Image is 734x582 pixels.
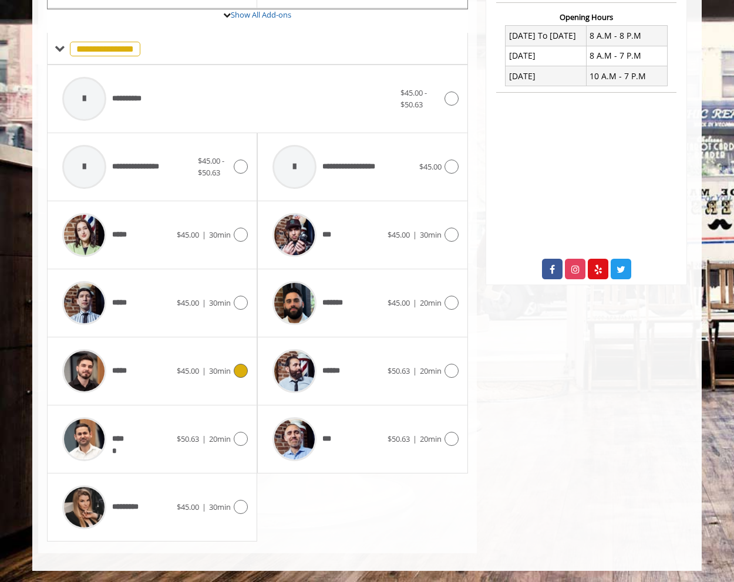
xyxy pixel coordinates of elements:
span: | [413,297,417,308]
span: 30min [420,229,442,240]
span: | [413,366,417,376]
span: 30min [209,502,231,512]
span: | [202,229,206,240]
span: | [413,229,417,240]
td: [DATE] [506,66,587,86]
span: $50.63 [388,434,410,444]
span: 20min [420,434,442,444]
span: | [413,434,417,444]
span: $45.00 [419,161,442,172]
span: $50.63 [388,366,410,376]
span: | [202,366,206,376]
span: 30min [209,366,231,376]
h3: Opening Hours [496,13,676,21]
td: 8 A.M - 8 P.M [586,26,667,46]
span: $45.00 [177,297,199,308]
span: $45.00 [177,229,199,240]
td: 8 A.M - 7 P.M [586,46,667,66]
span: 20min [420,366,442,376]
span: 20min [209,434,231,444]
span: 30min [209,297,231,308]
span: 20min [420,297,442,308]
td: [DATE] [506,46,587,66]
span: $45.00 - $50.63 [400,87,427,110]
span: $50.63 [177,434,199,444]
a: Show All Add-ons [231,9,291,20]
td: [DATE] To [DATE] [506,26,587,46]
span: | [202,434,206,444]
span: $45.00 [177,502,199,512]
span: 30min [209,229,231,240]
td: 10 A.M - 7 P.M [586,66,667,86]
span: $45.00 - $50.63 [198,155,224,178]
span: $45.00 [388,229,410,240]
span: | [202,502,206,512]
span: $45.00 [388,297,410,308]
span: $45.00 [177,366,199,376]
span: | [202,297,206,308]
